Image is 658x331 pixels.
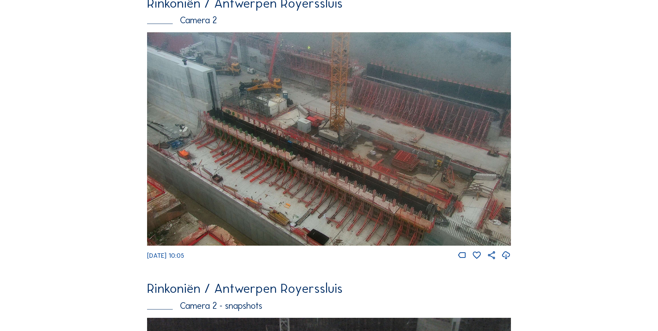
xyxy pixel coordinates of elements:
[147,32,511,246] img: Image
[147,252,184,260] span: [DATE] 10:05
[147,282,511,295] div: Rinkoniën / Antwerpen Royerssluis
[147,16,511,25] div: Camera 2
[147,301,511,310] div: Camera 2 - snapshots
